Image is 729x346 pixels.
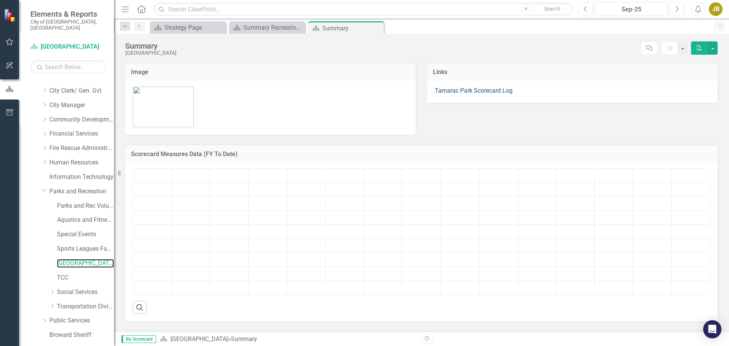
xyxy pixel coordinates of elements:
a: Strategy Page [152,23,224,32]
a: Information Technology [49,173,114,182]
a: Human Resources [49,158,114,167]
a: Parks and Rec Volunteers [57,202,114,210]
a: Community Development [49,115,114,124]
a: Fire Rescue Administration [49,144,114,153]
a: Financial Services [49,130,114,138]
a: Broward Sheriff [49,331,114,340]
a: TCC [57,273,114,282]
a: [GEOGRAPHIC_DATA] [57,259,114,268]
div: Summary [322,24,382,33]
a: Social Services [57,288,114,297]
a: City Clerk/ Gen. Gvt [49,87,114,95]
span: Search [544,6,560,12]
a: Transportation Division [57,302,114,311]
div: Summary Recreation - Program Description (7010) [243,23,303,32]
div: Summary [125,42,177,50]
a: Public Services [49,316,114,325]
button: Search [533,4,571,14]
div: Summary [231,335,257,343]
a: [GEOGRAPHIC_DATA] [170,335,228,343]
div: [GEOGRAPHIC_DATA] [125,50,177,56]
a: Special Events [57,230,114,239]
a: [GEOGRAPHIC_DATA] [30,43,106,51]
small: City of [GEOGRAPHIC_DATA], [GEOGRAPHIC_DATA] [30,19,106,31]
button: Sep-25 [595,2,668,16]
span: Elements & Reports [30,9,106,19]
h3: Image [131,69,410,76]
h3: Scorecard Measures Data (FY To Date) [131,151,712,158]
span: By Scorecard [121,335,156,343]
div: Sep-25 [598,5,665,14]
input: Search ClearPoint... [154,3,573,16]
a: Sports Leagues Facilities Fields [57,245,114,253]
div: Strategy Page [164,23,224,32]
input: Search Below... [30,60,106,74]
div: » [160,335,416,344]
img: ClearPoint Strategy [4,8,17,22]
a: City Manager [49,101,114,110]
a: Summary Recreation - Program Description (7010) [231,23,303,32]
a: Aquatics and Fitness Center [57,216,114,224]
div: Open Intercom Messenger [703,320,721,338]
a: Tamarac Park Scorecard Log [435,87,513,94]
button: JB [709,2,723,16]
a: Parks and Recreation [49,187,114,196]
h3: Links [433,69,712,76]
